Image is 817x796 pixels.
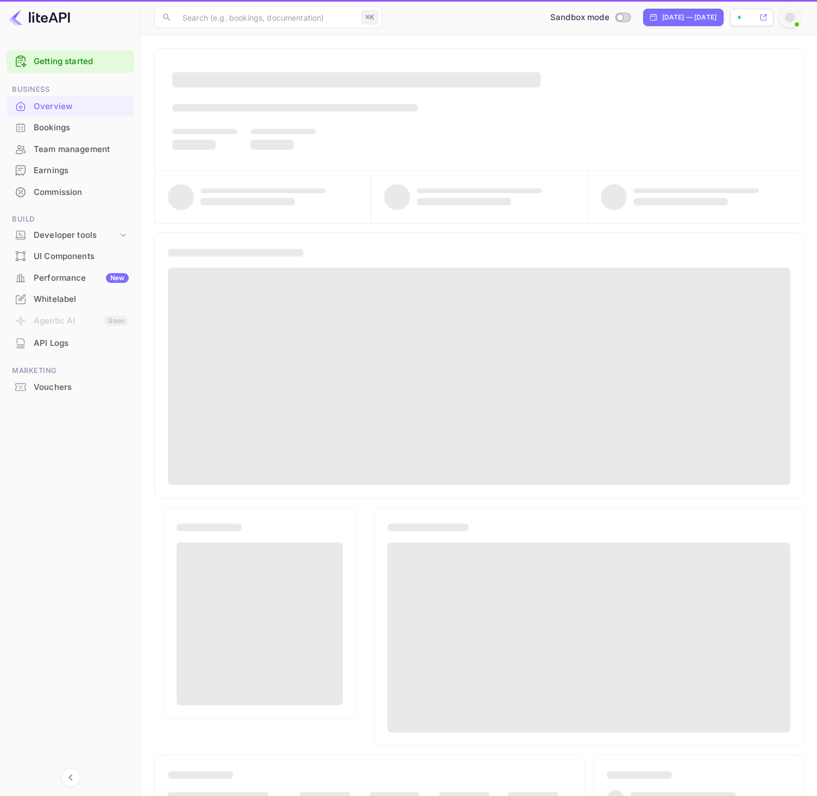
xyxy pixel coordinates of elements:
input: Search (e.g. bookings, documentation) [176,7,357,28]
a: Whitelabel [7,289,134,309]
a: Overview [7,96,134,116]
a: Earnings [7,160,134,180]
a: UI Components [7,246,134,266]
div: Commission [34,186,129,199]
div: API Logs [7,333,134,354]
button: Collapse navigation [61,768,80,787]
div: Developer tools [34,229,118,242]
div: Performance [34,272,129,285]
span: Build [7,213,134,225]
span: Sandbox mode [550,11,609,24]
a: PerformanceNew [7,268,134,288]
a: Bookings [7,117,134,137]
span: Business [7,84,134,96]
div: Getting started [7,50,134,73]
div: Switch to Production mode [546,11,634,24]
div: ⌘K [362,10,378,24]
div: UI Components [34,250,129,263]
span: Marketing [7,365,134,377]
div: Developer tools [7,226,134,245]
div: Vouchers [7,377,134,398]
div: Earnings [34,165,129,177]
div: Vouchers [34,381,129,394]
div: API Logs [34,337,129,350]
div: Whitelabel [7,289,134,310]
a: Commission [7,182,134,202]
div: Click to change the date range period [643,9,724,26]
div: Overview [34,100,129,113]
div: UI Components [7,246,134,267]
div: New [106,273,129,283]
div: Earnings [7,160,134,181]
img: LiteAPI logo [9,9,70,26]
a: API Logs [7,333,134,353]
div: Overview [7,96,134,117]
div: [DATE] — [DATE] [662,12,717,22]
a: Team management [7,139,134,159]
a: Getting started [34,55,129,68]
div: Bookings [34,122,129,134]
div: Team management [7,139,134,160]
div: Whitelabel [34,293,129,306]
div: Commission [7,182,134,203]
div: Bookings [7,117,134,138]
a: Vouchers [7,377,134,397]
div: PerformanceNew [7,268,134,289]
div: Team management [34,143,129,156]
